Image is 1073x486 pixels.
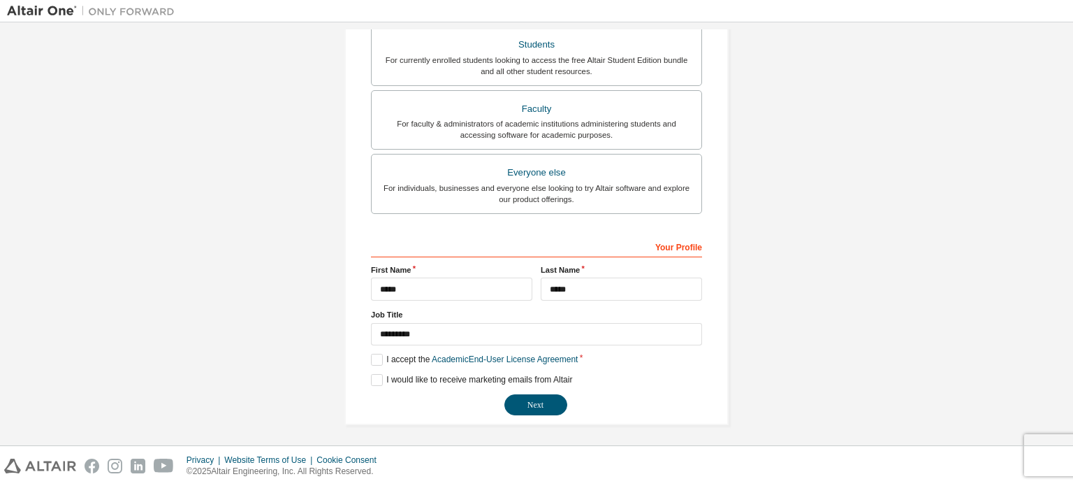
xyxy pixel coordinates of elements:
[380,183,693,205] div: For individuals, businesses and everyone else looking to try Altair software and explore our prod...
[380,99,693,119] div: Faculty
[380,163,693,183] div: Everyone else
[371,354,578,366] label: I accept the
[187,466,385,478] p: © 2025 Altair Engineering, Inc. All Rights Reserved.
[432,355,578,364] a: Academic End-User License Agreement
[4,459,76,473] img: altair_logo.svg
[541,264,702,276] label: Last Name
[380,55,693,77] div: For currently enrolled students looking to access the free Altair Student Edition bundle and all ...
[131,459,145,473] img: linkedin.svg
[371,235,702,257] div: Your Profile
[371,374,572,386] label: I would like to receive marketing emails from Altair
[7,4,182,18] img: Altair One
[85,459,99,473] img: facebook.svg
[371,309,702,320] label: Job Title
[380,118,693,141] div: For faculty & administrators of academic institutions administering students and accessing softwa...
[154,459,174,473] img: youtube.svg
[108,459,122,473] img: instagram.svg
[380,35,693,55] div: Students
[371,264,532,276] label: First Name
[187,455,224,466] div: Privacy
[224,455,316,466] div: Website Terms of Use
[504,394,567,415] button: Next
[316,455,384,466] div: Cookie Consent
